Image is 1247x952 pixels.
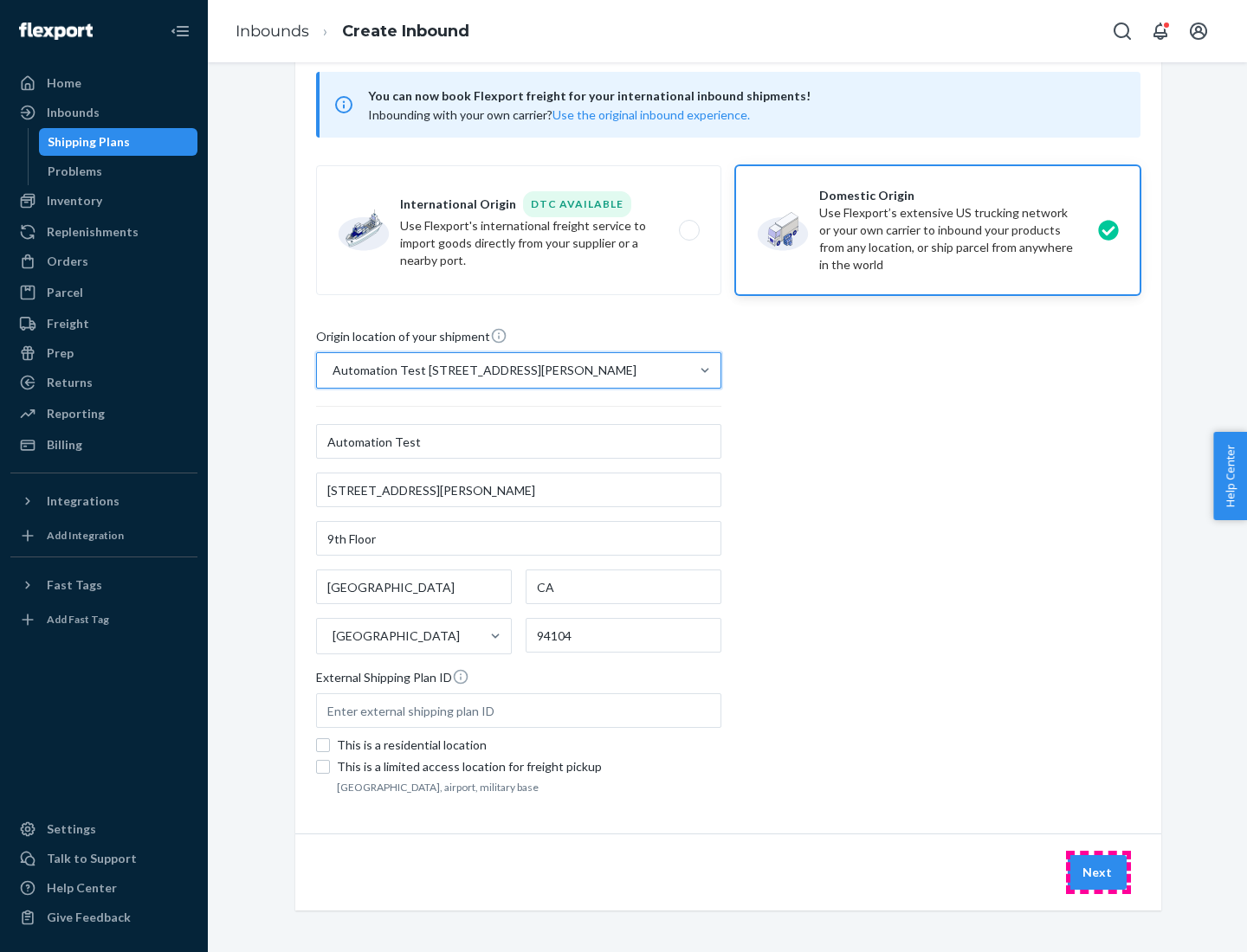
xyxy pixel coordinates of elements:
a: Settings [10,815,197,843]
input: [GEOGRAPHIC_DATA] [331,627,333,645]
ol: breadcrumbs [222,6,483,57]
span: You can now book Flexport freight for your international inbound shipments! [368,86,1120,106]
div: Billing [47,436,82,453]
a: Returns [10,369,197,396]
a: Create Inbound [342,22,469,41]
a: Shipping Plans [39,128,198,156]
div: [GEOGRAPHIC_DATA] [333,627,460,645]
button: Help Center [1213,432,1247,520]
span: Origin location of your shipment [316,327,507,352]
button: Close Navigation [163,14,197,48]
a: Billing [10,431,197,459]
span: External Shipping Plan ID [316,668,469,693]
div: This is a residential location [337,737,721,754]
div: Inbounds [47,104,100,121]
button: Fast Tags [10,571,197,599]
div: Give Feedback [47,909,131,926]
button: Open notifications [1143,14,1178,48]
button: Integrations [10,487,197,515]
a: Inventory [10,187,197,215]
a: Help Center [10,874,197,902]
div: Problems [48,163,102,180]
div: Automation Test [STREET_ADDRESS][PERSON_NAME] [333,362,636,379]
a: Prep [10,339,197,367]
div: Parcel [47,284,83,301]
input: First & Last Name [316,424,721,459]
a: Inbounds [236,22,309,41]
a: Reporting [10,400,197,428]
div: Returns [47,374,93,391]
div: Settings [47,820,96,838]
div: Replenishments [47,223,139,241]
a: Add Fast Tag [10,606,197,634]
button: Use the original inbound experience. [552,106,750,124]
footer: [GEOGRAPHIC_DATA], airport, military base [337,780,721,794]
button: Next [1068,855,1127,890]
a: Orders [10,248,197,275]
a: Replenishments [10,218,197,246]
a: Problems [39,158,198,185]
div: This is a limited access location for freight pickup [337,758,721,775]
div: Orders [47,253,88,270]
button: Open account menu [1181,14,1216,48]
div: Home [47,74,81,92]
input: Enter external shipping plan ID [316,693,721,728]
input: State [526,569,721,604]
div: Prep [47,344,74,362]
button: Give Feedback [10,904,197,931]
input: This is a residential location [316,738,330,752]
button: Open Search Box [1105,14,1140,48]
a: Parcel [10,279,197,306]
div: Add Fast Tag [47,612,109,627]
div: Add Integration [47,528,124,543]
div: Reporting [47,405,105,422]
input: ZIP Code [526,618,721,653]
a: Home [10,69,197,97]
a: Freight [10,310,197,338]
div: Shipping Plans [48,133,130,151]
span: Inbounding with your own carrier? [368,107,750,122]
div: Help Center [47,879,117,897]
a: Inbounds [10,99,197,126]
a: Talk to Support [10,845,197,872]
input: Street Address [316,473,721,507]
input: Street Address 2 (Optional) [316,521,721,556]
a: Add Integration [10,522,197,550]
input: City [316,569,512,604]
div: Integrations [47,492,120,510]
div: Talk to Support [47,850,137,867]
img: Flexport logo [19,23,93,40]
div: Fast Tags [47,576,102,594]
div: Inventory [47,192,102,209]
div: Freight [47,315,89,332]
input: This is a limited access location for freight pickup [316,760,330,774]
